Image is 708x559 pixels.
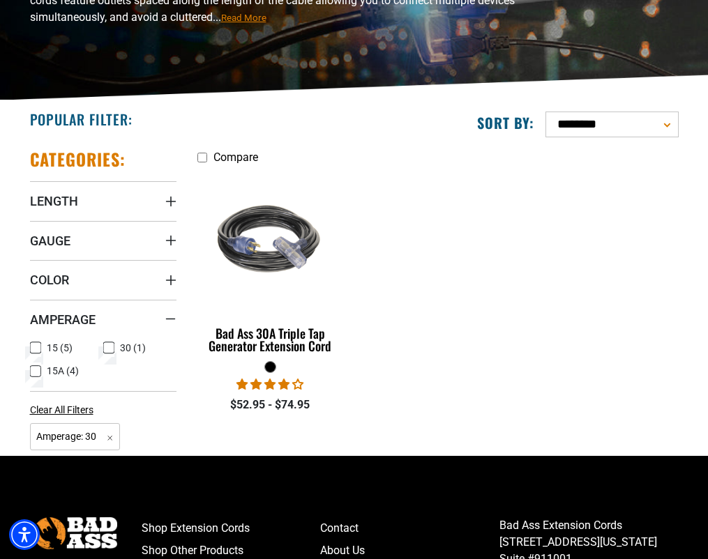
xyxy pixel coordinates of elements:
a: Amperage: 30 [30,429,121,443]
a: Clear All Filters [30,403,99,418]
div: $52.95 - $74.95 [197,397,344,413]
img: black [195,173,346,308]
summary: Amperage [30,300,176,339]
span: Amperage [30,312,96,328]
span: Length [30,193,78,209]
span: 30 (1) [120,343,146,353]
span: Compare [213,151,258,164]
h2: Popular Filter: [30,110,133,128]
summary: Color [30,260,176,299]
summary: Gauge [30,221,176,260]
span: Color [30,272,69,288]
div: Accessibility Menu [9,519,40,550]
span: 15A (4) [47,366,79,376]
span: Clear All Filters [30,404,93,415]
div: Bad Ass 30A Triple Tap Generator Extension Cord [197,327,344,352]
span: Amperage: 30 [30,423,121,450]
span: Read More [221,13,266,23]
a: Shop Extension Cords [142,517,321,539]
span: 15 (5) [47,343,73,353]
summary: Length [30,181,176,220]
span: Gauge [30,233,70,249]
a: black Bad Ass 30A Triple Tap Generator Extension Cord [197,171,344,360]
span: 4.00 stars [236,378,303,391]
h2: Categories: [30,148,126,170]
label: Sort by: [477,114,534,132]
a: Contact [320,517,499,539]
img: Bad Ass Extension Cords [33,517,117,549]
